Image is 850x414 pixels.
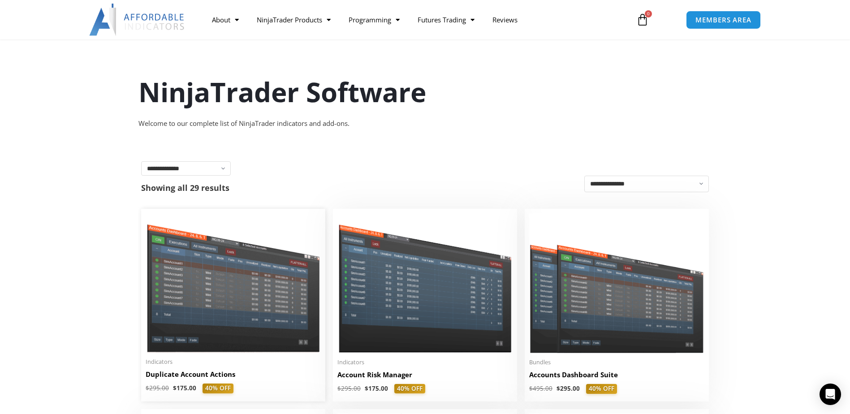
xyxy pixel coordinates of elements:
[173,384,196,392] bdi: 175.00
[337,358,513,366] span: Indicators
[820,384,841,405] div: Open Intercom Messenger
[340,9,409,30] a: Programming
[365,384,368,392] span: $
[529,384,533,392] span: $
[146,370,321,379] h2: Duplicate Account Actions
[146,358,321,366] span: Indicators
[394,384,425,394] span: 40% OFF
[138,117,712,130] div: Welcome to our complete list of NinjaTrader indicators and add-ons.
[337,384,341,392] span: $
[146,384,169,392] bdi: 295.00
[529,213,704,353] img: Accounts Dashboard Suite
[557,384,560,392] span: $
[409,9,483,30] a: Futures Trading
[203,9,248,30] a: About
[623,7,662,33] a: 0
[146,370,321,384] a: Duplicate Account Actions
[173,384,177,392] span: $
[529,370,704,384] a: Accounts Dashboard Suite
[138,73,712,111] h1: NinjaTrader Software
[146,384,149,392] span: $
[89,4,186,36] img: LogoAI | Affordable Indicators – NinjaTrader
[529,384,552,392] bdi: 495.00
[337,384,361,392] bdi: 295.00
[483,9,526,30] a: Reviews
[529,370,704,379] h2: Accounts Dashboard Suite
[686,11,761,29] a: MEMBERS AREA
[141,184,229,192] p: Showing all 29 results
[584,176,709,192] select: Shop order
[557,384,580,392] bdi: 295.00
[203,384,233,393] span: 40% OFF
[695,17,751,23] span: MEMBERS AREA
[337,370,513,384] a: Account Risk Manager
[146,213,321,353] img: Duplicate Account Actions
[203,9,626,30] nav: Menu
[365,384,388,392] bdi: 175.00
[586,384,617,394] span: 40% OFF
[248,9,340,30] a: NinjaTrader Products
[645,10,652,17] span: 0
[529,358,704,366] span: Bundles
[337,370,513,379] h2: Account Risk Manager
[337,213,513,353] img: Account Risk Manager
